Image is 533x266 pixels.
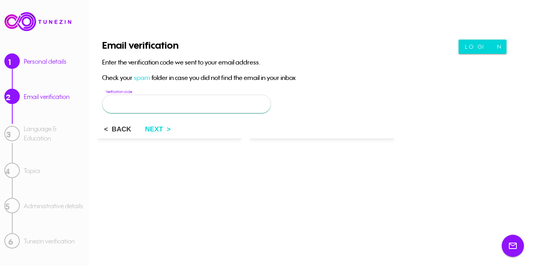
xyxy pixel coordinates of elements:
[459,40,506,54] a: Login
[102,39,178,51] span: Email verification
[20,89,70,104] td: Email verification
[169,74,296,82] span: in case you did not find the email in your inbox
[4,126,20,141] div: 3
[102,58,261,66] strong: Enter the verification code we sent to your email address.
[152,74,168,82] span: folder
[20,163,40,178] td: Topics
[4,89,20,104] div: 2
[102,74,133,82] span: Check your
[138,122,177,137] button: NEXT >
[4,233,20,249] div: 6
[98,122,137,137] button: < BACK
[4,53,20,69] div: 1
[4,163,20,178] div: 4
[20,198,83,213] td: Administrative details
[106,89,238,95] label: Verification code
[20,53,66,69] td: Personal details
[502,235,524,257] a: mail_outline
[134,74,150,82] span: spam
[20,233,75,249] td: Tunezin verification
[20,124,84,143] td: Language & Education
[4,198,20,213] div: 5
[4,12,76,31] img: 9695dee2-3f85-4092-90b7-425fe528b7ba.png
